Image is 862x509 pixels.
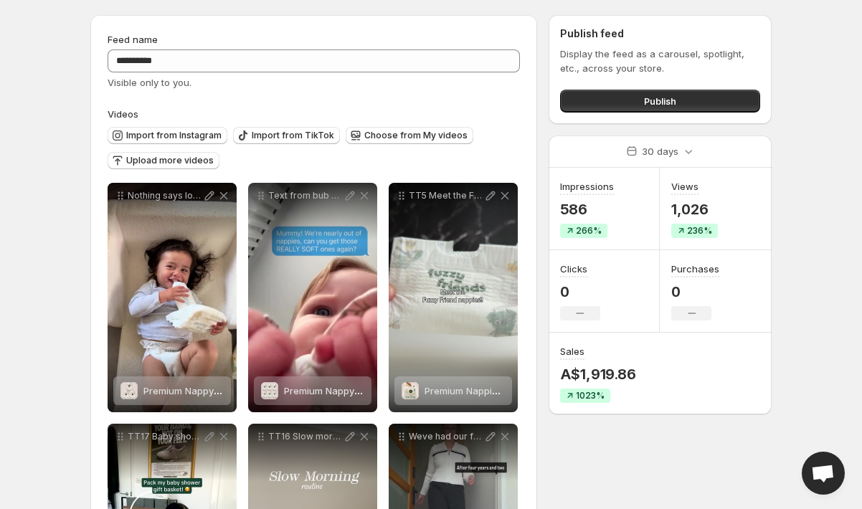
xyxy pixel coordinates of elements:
[409,431,483,442] p: Weve had our fair share of nappy fails leaks blowouts red marks you name it After trying what fel...
[126,155,214,166] span: Upload more videos
[120,382,138,399] img: Premium Nappy Pants 2-Week Pack
[560,262,587,276] h3: Clicks
[128,190,202,201] p: Nothing says love like a nappy thats gentle on my little ones skin keeps him dry all night is sup...
[560,27,760,41] h2: Publish feed
[233,127,340,144] button: Import from TikTok
[128,431,202,442] p: TT17 Baby shower basket v2
[108,108,138,120] span: Videos
[687,225,712,237] span: 236%
[560,179,614,194] h3: Impressions
[108,77,191,88] span: Visible only to you.
[261,382,278,399] img: Premium Nappy Pants Monthly Pack
[576,225,602,237] span: 266%
[252,130,334,141] span: Import from TikTok
[576,390,605,401] span: 1023%
[560,47,760,75] p: Display the feed as a carousel, spotlight, etc., across your store.
[143,385,304,396] span: Premium Nappy Pants 2-Week Pack
[268,431,343,442] p: TT16 Slow mornings v2
[560,283,600,300] p: 0
[389,183,518,412] div: TT5 Meet the Fuzzy FriendsPremium Nappies Starter PackPremium Nappies Starter Pack
[644,94,676,108] span: Publish
[248,183,377,412] div: Text from bub Mummy can you get those REALLY soft nappies again Reply Fuzzy Friends Already on it...
[409,190,483,201] p: TT5 Meet the Fuzzy Friends
[671,201,718,218] p: 1,026
[108,152,219,169] button: Upload more videos
[560,344,584,358] h3: Sales
[671,283,719,300] p: 0
[402,382,419,399] img: Premium Nappies Starter Pack
[560,201,614,218] p: 586
[560,90,760,113] button: Publish
[346,127,473,144] button: Choose from My videos
[642,144,678,158] p: 30 days
[268,190,343,201] p: Text from bub Mummy can you get those REALLY soft nappies again Reply Fuzzy Friends Already on it...
[108,183,237,412] div: Nothing says love like a nappy thats gentle on my little ones skin keeps him dry all night is sup...
[126,130,222,141] span: Import from Instagram
[425,385,561,396] span: Premium Nappies Starter Pack
[108,127,227,144] button: Import from Instagram
[671,179,698,194] h3: Views
[364,130,468,141] span: Choose from My videos
[560,366,636,383] p: A$1,919.86
[284,385,445,396] span: Premium Nappy Pants Monthly Pack
[108,34,158,45] span: Feed name
[802,452,845,495] a: Open chat
[671,262,719,276] h3: Purchases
